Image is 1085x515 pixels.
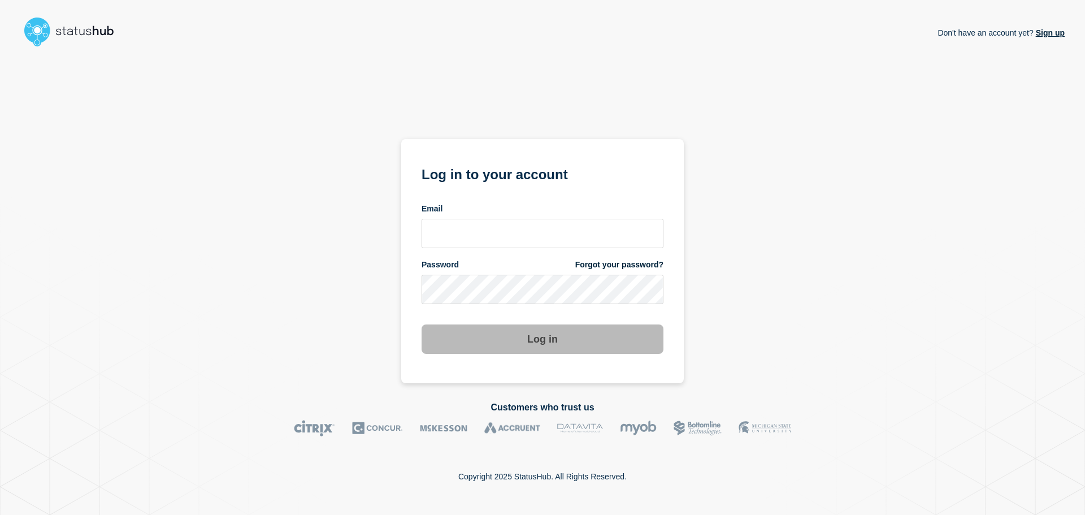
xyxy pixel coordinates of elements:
[422,204,442,214] span: Email
[674,420,722,436] img: Bottomline logo
[938,19,1065,46] p: Don't have an account yet?
[620,420,657,436] img: myob logo
[1034,28,1065,37] a: Sign up
[420,420,467,436] img: McKesson logo
[422,259,459,270] span: Password
[294,420,335,436] img: Citrix logo
[20,14,128,50] img: StatusHub logo
[422,275,663,304] input: password input
[422,324,663,354] button: Log in
[422,219,663,248] input: email input
[557,420,603,436] img: DataVita logo
[739,420,791,436] img: MSU logo
[484,420,540,436] img: Accruent logo
[422,163,663,184] h1: Log in to your account
[575,259,663,270] a: Forgot your password?
[352,420,403,436] img: Concur logo
[20,403,1065,413] h2: Customers who trust us
[458,472,627,481] p: Copyright 2025 StatusHub. All Rights Reserved.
